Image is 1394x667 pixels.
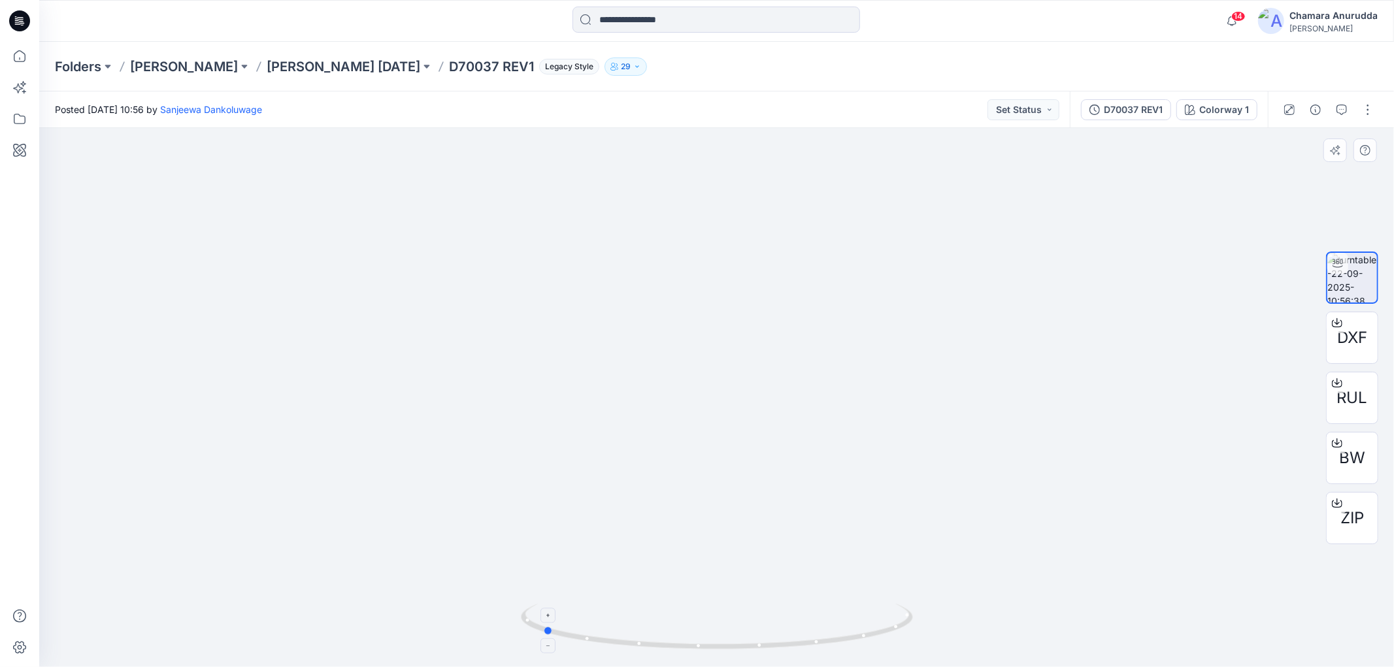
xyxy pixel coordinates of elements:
[1327,253,1377,302] img: turntable-22-09-2025-10:56:38
[595,111,838,667] img: eyJhbGciOiJIUzI1NiIsImtpZCI6IjAiLCJzbHQiOiJzZXMiLCJ0eXAiOiJKV1QifQ.eyJkYXRhIjp7InR5cGUiOiJzdG9yYW...
[267,57,420,76] a: [PERSON_NAME] [DATE]
[1289,24,1378,33] div: [PERSON_NAME]
[621,59,631,74] p: 29
[534,57,599,76] button: Legacy Style
[130,57,238,76] a: [PERSON_NAME]
[160,104,262,115] a: Sanjeewa Dankoluwage
[1340,506,1364,530] span: ZIP
[1104,103,1163,117] div: D70037 REV1
[1337,386,1368,410] span: RUL
[1231,11,1246,22] span: 14
[1305,99,1326,120] button: Details
[1081,99,1171,120] button: D70037 REV1
[1337,326,1367,350] span: DXF
[1289,8,1378,24] div: Chamara Anurudda
[55,57,101,76] a: Folders
[449,57,534,76] p: D70037 REV1
[1176,99,1257,120] button: Colorway 1
[1258,8,1284,34] img: avatar
[55,103,262,116] span: Posted [DATE] 10:56 by
[605,57,647,76] button: 29
[539,59,599,74] span: Legacy Style
[1199,103,1249,117] div: Colorway 1
[1339,446,1365,470] span: BW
